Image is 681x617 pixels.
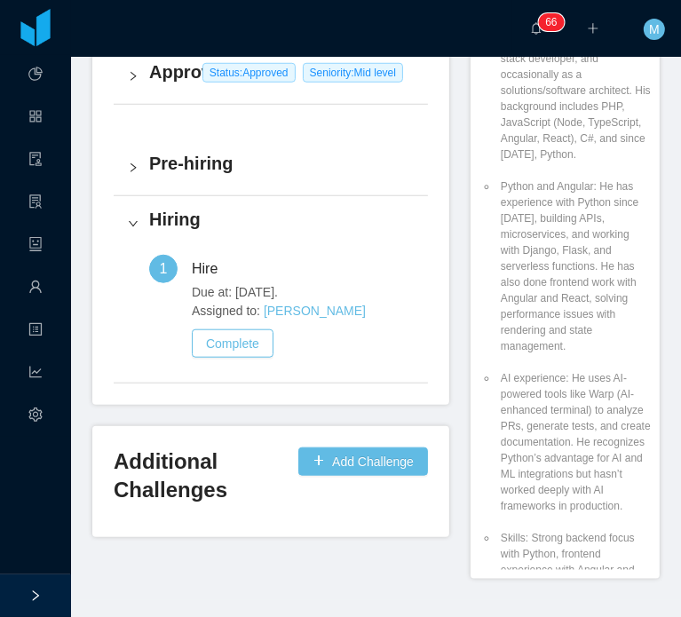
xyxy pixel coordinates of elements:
li: Python and Angular: He has experience with Python since [DATE], building APIs, microservices, and... [497,178,651,354]
a: icon: pie-chart [28,57,43,94]
sup: 66 [538,13,564,31]
a: icon: audit [28,142,43,179]
i: icon: plus [587,22,599,35]
p: 6 [545,13,551,31]
div: icon: rightPre-hiring [114,140,428,195]
h3: Additional Challenges [114,447,291,505]
h4: Pre-hiring [149,151,414,176]
p: 6 [551,13,558,31]
span: 1 [160,261,168,276]
i: icon: setting [28,399,43,435]
span: Assigned to: [192,302,414,320]
a: icon: user [28,270,43,307]
div: icon: rightApproval [114,49,428,104]
i: icon: right [128,218,139,229]
a: icon: robot [28,227,43,265]
button: icon: plusAdd Challenge [298,447,428,476]
h4: Approval [149,59,414,84]
button: Complete [192,329,273,358]
span: Due at: [DATE]. [192,283,414,302]
a: icon: profile [28,312,43,350]
div: Hire [192,255,232,283]
span: Seniority: Mid level [303,63,403,83]
a: Complete [192,336,273,351]
a: [PERSON_NAME] [264,304,366,318]
li: AI experience: He uses AI-powered tools like Warp (AI-enhanced terminal) to analyze PRs, generate... [497,370,651,514]
div: icon: rightHiring [114,196,428,251]
a: icon: appstore [28,99,43,137]
i: icon: right [128,162,139,173]
i: icon: solution [28,186,43,222]
span: Status: Approved [202,63,296,83]
i: icon: bell [530,22,542,35]
i: icon: right [128,71,139,82]
span: M [649,19,660,40]
i: icon: line-chart [28,357,43,392]
h4: Hiring [149,207,414,232]
li: Previous roles: He has worked as a backend engineer, full-stack developer, and occasionally as a ... [497,19,651,162]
